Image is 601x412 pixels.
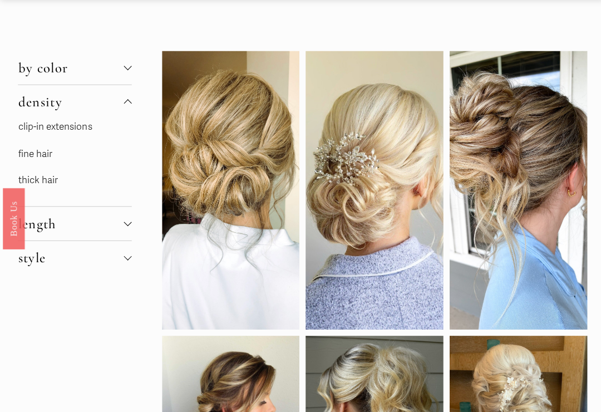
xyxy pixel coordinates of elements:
[18,239,131,272] button: style
[18,84,131,117] button: density
[18,213,123,230] span: length
[18,247,123,264] span: style
[18,50,131,84] button: by color
[18,58,123,75] span: by color
[18,173,57,184] a: thick hair
[18,92,123,109] span: density
[3,187,24,247] a: Book Us
[18,117,131,204] div: density
[18,205,131,238] button: length
[18,146,52,158] a: fine hair
[18,120,91,131] a: clip-in extensions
